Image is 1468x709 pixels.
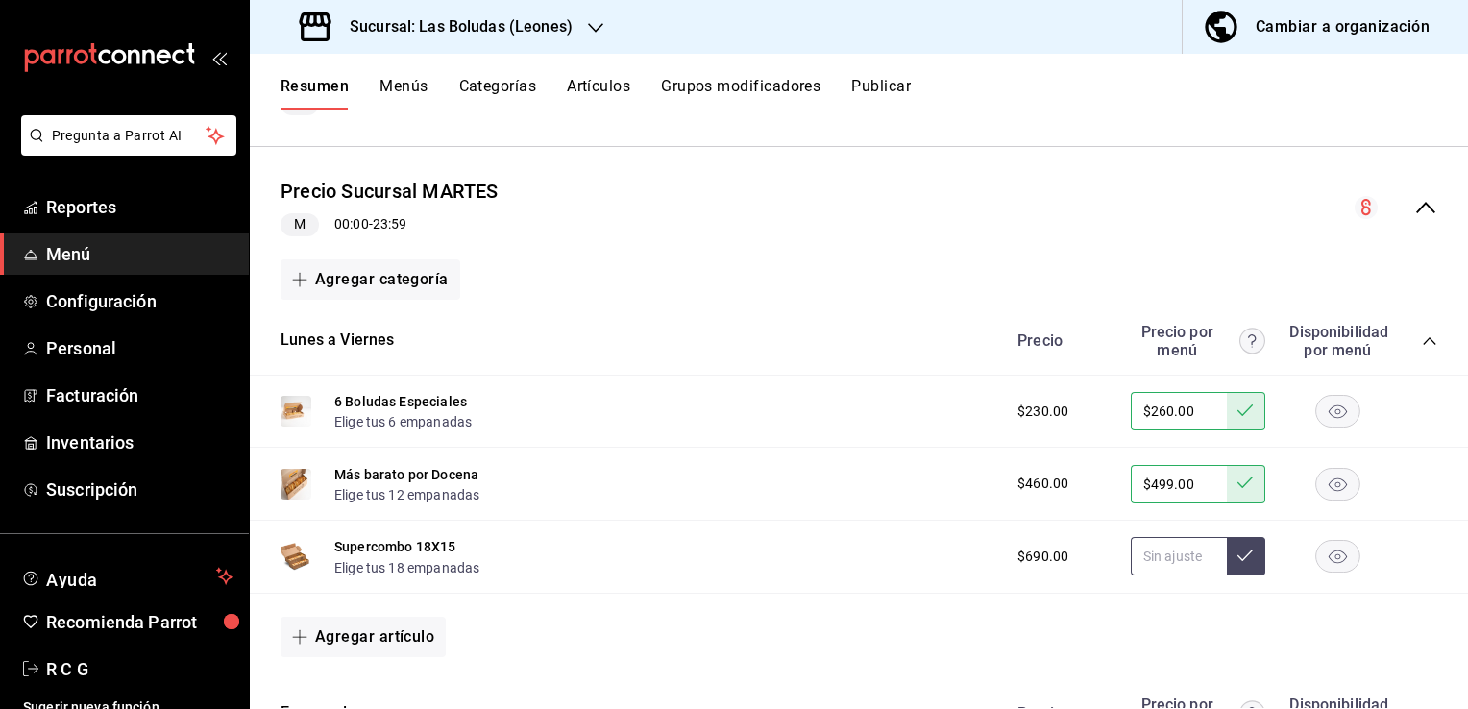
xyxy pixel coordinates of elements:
[334,465,478,484] button: Más barato por Docena
[46,288,233,314] span: Configuración
[250,162,1468,252] div: collapse-menu-row
[281,617,446,657] button: Agregar artículo
[211,50,227,65] button: open_drawer_menu
[1131,323,1265,359] div: Precio por menú
[46,335,233,361] span: Personal
[281,469,311,500] img: Preview
[379,77,428,110] button: Menús
[46,241,233,267] span: Menú
[334,485,479,504] button: Elige tus 12 empanadas
[281,178,499,206] button: Precio Sucursal MARTES
[334,15,573,38] h3: Sucursal: Las Boludas (Leones)
[1131,465,1227,503] input: Sin ajuste
[281,77,1468,110] div: navigation tabs
[13,139,236,159] a: Pregunta a Parrot AI
[281,77,349,110] button: Resumen
[851,77,911,110] button: Publicar
[281,259,460,300] button: Agregar categoría
[281,213,499,236] div: 00:00 - 23:59
[281,330,395,352] button: Lunes a Viernes
[46,429,233,455] span: Inventarios
[1131,392,1227,430] input: Sin ajuste
[459,77,537,110] button: Categorías
[46,382,233,408] span: Facturación
[334,392,467,411] button: 6 Boludas Especiales
[46,194,233,220] span: Reportes
[334,537,455,556] button: Supercombo 18X15
[1131,537,1227,575] input: Sin ajuste
[567,77,630,110] button: Artículos
[1017,547,1068,567] span: $690.00
[281,541,311,572] img: Preview
[334,412,472,431] button: Elige tus 6 empanadas
[46,565,208,588] span: Ayuda
[1289,323,1385,359] div: Disponibilidad por menú
[52,126,207,146] span: Pregunta a Parrot AI
[286,214,313,234] span: M
[661,77,820,110] button: Grupos modificadores
[46,656,233,682] span: R C G
[1422,333,1437,349] button: collapse-category-row
[334,558,479,577] button: Elige tus 18 empanadas
[1256,13,1430,40] div: Cambiar a organización
[1017,474,1068,494] span: $460.00
[21,115,236,156] button: Pregunta a Parrot AI
[46,609,233,635] span: Recomienda Parrot
[998,331,1121,350] div: Precio
[281,396,311,427] img: Preview
[1017,402,1068,422] span: $230.00
[46,477,233,502] span: Suscripción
